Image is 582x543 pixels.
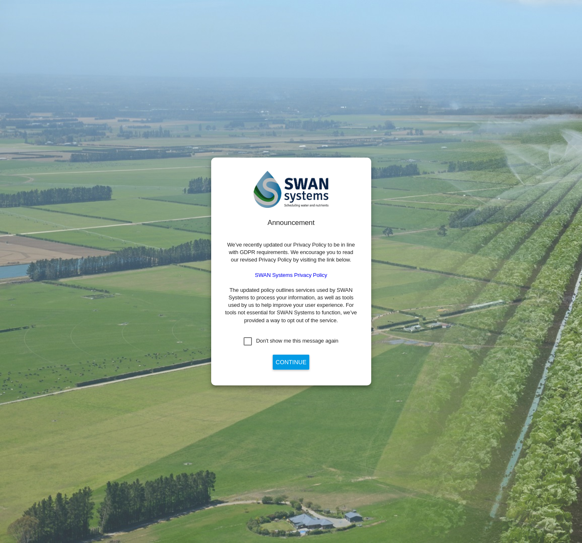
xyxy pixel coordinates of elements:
span: The updated policy outlines services used by SWAN Systems to process your information, as well as... [225,287,357,323]
span: We’ve recently updated our Privacy Policy to be in line with GDPR requirements. We encourage you ... [227,242,355,263]
a: SWAN Systems Privacy Policy [255,272,327,278]
div: Announcement [224,218,358,228]
button: Continue [273,355,309,370]
div: Don't show me this message again [256,337,338,345]
md-checkbox: Don't show me this message again [244,337,338,346]
img: SWAN-Landscape-Logo-Colour.png [254,171,328,208]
